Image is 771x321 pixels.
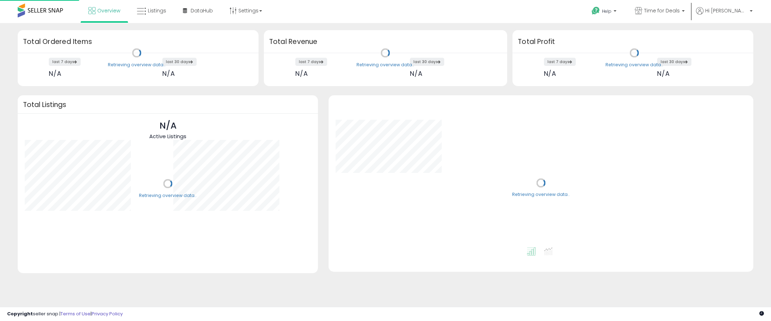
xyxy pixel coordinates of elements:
[97,7,120,14] span: Overview
[356,62,414,68] div: Retrieving overview data..
[586,1,624,23] a: Help
[512,192,570,198] div: Retrieving overview data..
[108,62,166,68] div: Retrieving overview data..
[696,7,753,23] a: Hi [PERSON_NAME]
[7,310,33,317] strong: Copyright
[148,7,166,14] span: Listings
[60,310,91,317] a: Terms of Use
[139,192,197,199] div: Retrieving overview data..
[705,7,748,14] span: Hi [PERSON_NAME]
[644,7,680,14] span: Time for Deals
[92,310,123,317] a: Privacy Policy
[7,311,123,317] div: seller snap | |
[191,7,213,14] span: DataHub
[605,62,663,68] div: Retrieving overview data..
[602,8,611,14] span: Help
[591,6,600,15] i: Get Help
